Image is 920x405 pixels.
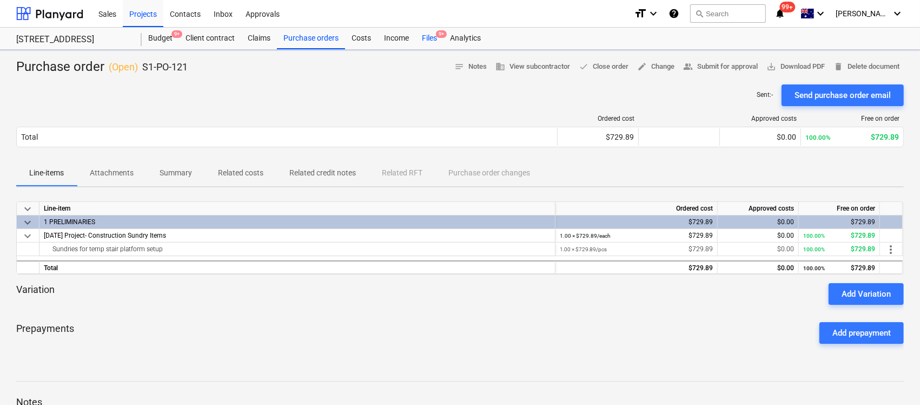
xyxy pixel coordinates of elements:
[16,283,55,305] p: Variation
[819,322,904,344] button: Add prepayment
[415,28,444,49] a: Files9+
[454,61,487,73] span: Notes
[762,58,829,75] button: Download PDF
[805,134,831,141] small: 100.00%
[39,202,555,215] div: Line-item
[634,7,647,20] i: format_size
[415,28,444,49] div: Files
[21,216,34,229] span: keyboard_arrow_down
[142,28,179,49] a: Budget9+
[722,229,794,243] div: $0.00
[109,61,138,74] p: ( Open )
[780,2,796,12] span: 99+
[560,215,713,229] div: $729.89
[842,287,891,301] div: Add Variation
[814,7,827,20] i: keyboard_arrow_down
[574,58,633,75] button: Close order
[805,133,899,141] div: $729.89
[722,262,794,275] div: $0.00
[633,58,679,75] button: Change
[722,215,794,229] div: $0.00
[436,30,447,38] span: 9+
[803,265,825,271] small: 100.00%
[803,215,875,229] div: $729.89
[757,90,773,100] p: Sent : -
[495,61,570,73] span: View subcontractor
[766,61,825,73] span: Download PDF
[803,243,875,256] div: $729.89
[16,34,129,45] div: [STREET_ADDRESS]
[795,88,891,102] div: Send purchase order email
[579,61,628,73] span: Close order
[179,28,241,49] a: Client contract
[782,84,904,106] button: Send purchase order email
[218,167,263,179] p: Related costs
[277,28,345,49] a: Purchase orders
[775,7,785,20] i: notifications
[345,28,378,49] a: Costs
[724,115,797,122] div: Approved costs
[799,202,880,215] div: Free on order
[836,9,890,18] span: [PERSON_NAME]
[829,283,904,305] button: Add Variation
[829,58,904,75] button: Delete document
[289,167,356,179] p: Related credit notes
[560,262,713,275] div: $729.89
[833,61,899,73] span: Delete document
[805,115,899,122] div: Free on order
[495,62,505,71] span: business
[241,28,277,49] a: Claims
[44,215,551,228] div: 1 PRELIMINARIES
[579,62,588,71] span: done
[695,9,704,18] span: search
[683,61,758,73] span: Submit for approval
[637,61,674,73] span: Change
[724,133,796,141] div: $0.00
[454,62,464,71] span: notes
[718,202,799,215] div: Approved costs
[766,62,776,71] span: save_alt
[866,353,920,405] iframe: Chat Widget
[884,243,897,256] span: more_vert
[444,28,487,49] a: Analytics
[669,7,679,20] i: Knowledge base
[803,246,825,252] small: 100.00%
[690,4,766,23] button: Search
[562,115,634,122] div: Ordered cost
[560,243,713,256] div: $729.89
[16,322,74,344] p: Prepayments
[891,7,904,20] i: keyboard_arrow_down
[833,62,843,71] span: delete
[21,230,34,243] span: keyboard_arrow_down
[722,243,794,256] div: $0.00
[832,326,891,340] div: Add prepayment
[378,28,415,49] a: Income
[90,167,134,179] p: Attachments
[555,202,718,215] div: Ordered cost
[560,233,611,239] small: 1.00 × $729.89 / each
[560,229,713,243] div: $729.89
[21,203,34,215] span: keyboard_arrow_down
[39,260,555,274] div: Total
[803,229,875,243] div: $729.89
[803,262,875,275] div: $729.89
[647,7,660,20] i: keyboard_arrow_down
[637,62,647,71] span: edit
[160,167,192,179] p: Summary
[16,58,188,76] div: Purchase order
[44,232,166,239] span: 3-01-39 Project- Construction Sundry Items
[44,243,551,256] div: Sundries for temp stair platform setup
[562,133,634,141] div: $729.89
[803,233,825,239] small: 100.00%
[142,28,179,49] div: Budget
[679,58,762,75] button: Submit for approval
[171,30,182,38] span: 9+
[683,62,693,71] span: people_alt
